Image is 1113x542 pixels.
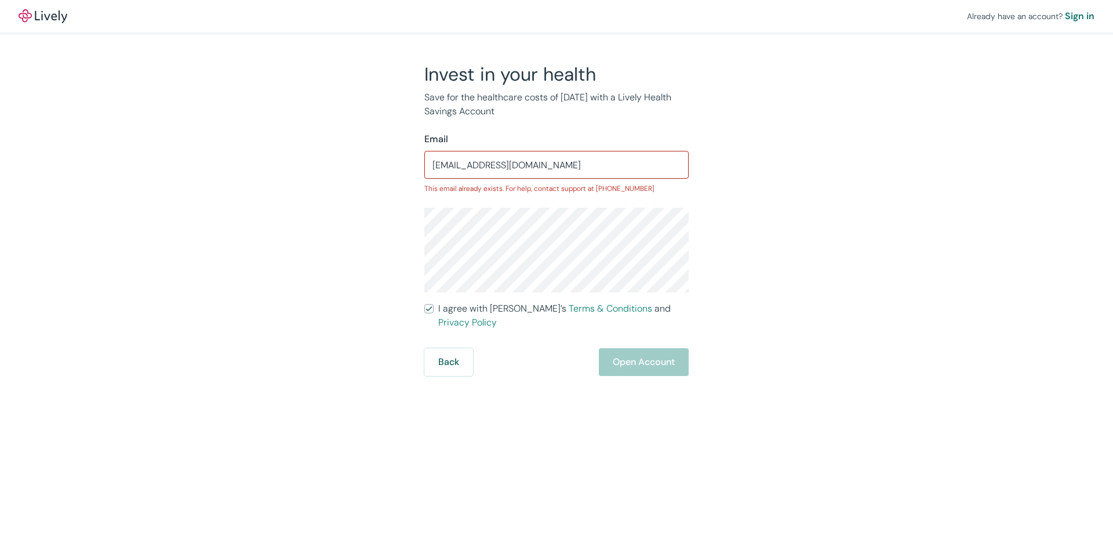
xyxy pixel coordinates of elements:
[424,132,448,146] label: Email
[1065,9,1094,23] a: Sign in
[19,9,67,23] img: Lively
[438,302,689,330] span: I agree with [PERSON_NAME]’s and
[19,9,67,23] a: LivelyLively
[967,9,1094,23] div: Already have an account?
[424,91,689,118] p: Save for the healthcare costs of [DATE] with a Lively Health Savings Account
[424,183,689,194] p: This email already exists. For help, contact support at [PHONE_NUMBER]
[438,316,497,328] a: Privacy Policy
[569,302,652,315] a: Terms & Conditions
[424,63,689,86] h2: Invest in your health
[424,348,473,376] button: Back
